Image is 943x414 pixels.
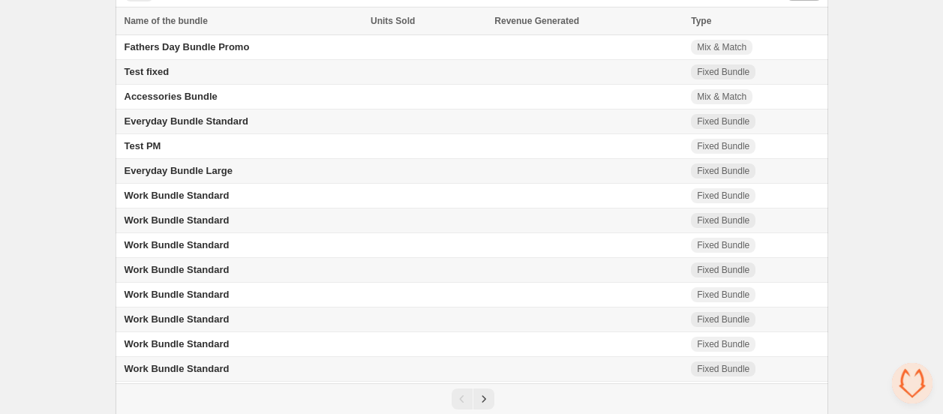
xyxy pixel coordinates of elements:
span: Work Bundle Standard [125,313,230,325]
span: Mix & Match [697,91,746,103]
span: Test fixed [125,66,170,77]
div: Type [691,13,818,28]
span: Fixed Bundle [697,66,749,78]
span: Fixed Bundle [697,165,749,177]
span: Fixed Bundle [697,289,749,301]
span: Fathers Day Bundle Promo [125,41,250,52]
span: Fixed Bundle [697,363,749,375]
span: Work Bundle Standard [125,338,230,349]
div: Name of the bundle [125,13,362,28]
span: Work Bundle Standard [125,289,230,300]
span: Fixed Bundle [697,214,749,226]
span: Work Bundle Standard [125,190,230,201]
span: Work Bundle Standard [125,239,230,250]
span: Work Bundle Standard [125,264,230,275]
div: Open chat [892,363,932,403]
button: Revenue Generated [494,13,594,28]
span: Everyday Bundle Standard [125,115,248,127]
span: Fixed Bundle [697,264,749,276]
span: Fixed Bundle [697,140,749,152]
span: Everyday Bundle Large [125,165,233,176]
nav: Pagination [116,383,828,414]
span: Fixed Bundle [697,338,749,350]
span: Test PM [125,140,161,151]
span: Units Sold [371,13,415,28]
span: Work Bundle Standard [125,363,230,374]
span: Work Bundle Standard [125,214,230,226]
span: Fixed Bundle [697,239,749,251]
span: Fixed Bundle [697,313,749,325]
span: Revenue Generated [494,13,579,28]
button: Next [473,388,494,409]
button: Units Sold [371,13,430,28]
span: Mix & Match [697,41,746,53]
span: Fixed Bundle [697,190,749,202]
span: Accessories Bundle [125,91,218,102]
span: Fixed Bundle [697,115,749,127]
